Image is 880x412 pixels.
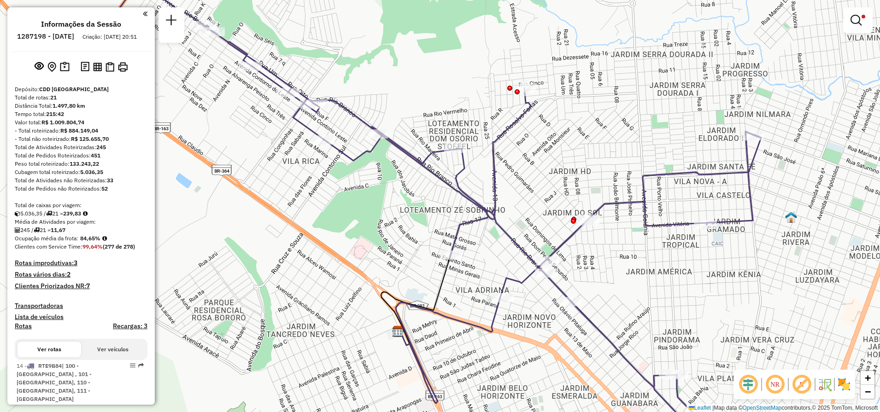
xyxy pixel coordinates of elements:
strong: 21 [50,94,57,101]
div: Total de Atividades não Roteirizadas: [15,176,147,185]
span: Exibir rótulo [791,373,813,395]
img: CDD Rondonópolis [392,325,404,337]
strong: 52 [101,185,108,192]
button: Ver rotas [18,342,81,357]
strong: R$ 884.149,04 [60,127,98,134]
button: Imprimir Rotas [116,60,129,74]
em: Rota exportada [138,363,144,368]
a: Rotas [15,322,32,330]
button: Exibir sessão original [33,59,46,74]
div: 245 / 21 = [15,226,147,234]
strong: 84,65% [80,235,100,242]
strong: 99,64% [82,243,103,250]
em: Média calculada utilizando a maior ocupação (%Peso ou %Cubagem) de cada rota da sessão. Rotas cro... [102,236,107,241]
span: Ocultar deslocamento [737,373,759,395]
strong: 11,67 [51,226,65,233]
strong: 7 [86,282,90,290]
strong: 215:42 [46,110,64,117]
strong: 133.243,22 [70,160,99,167]
strong: 5.036,35 [80,168,103,175]
a: Zoom in [861,371,874,385]
i: Total de rotas [34,227,40,233]
i: Meta Caixas/viagem: 222,69 Diferença: 17,14 [83,211,88,216]
strong: CDD [GEOGRAPHIC_DATA] [39,86,109,93]
img: Warecloud Casa Jardim Monte Líbano [785,211,797,223]
div: Peso total roteirizado: [15,160,147,168]
img: Fluxo de ruas [817,377,832,392]
strong: 2 [67,270,70,279]
strong: 33 [107,177,113,184]
em: Opções [130,363,135,368]
strong: (277 de 278) [103,243,135,250]
i: Cubagem total roteirizado [15,211,20,216]
div: Criação: [DATE] 20:51 [79,33,141,41]
button: Ver veículos [81,342,145,357]
div: Cubagem total roteirizado: [15,168,147,176]
strong: 245 [96,144,106,151]
div: 5.036,35 / 21 = [15,209,147,218]
div: Depósito: [15,85,147,93]
a: Zoom out [861,385,874,399]
div: Valor total: [15,118,147,127]
div: Média de Atividades por viagem: [15,218,147,226]
span: | [712,405,714,411]
div: Tempo total: [15,110,147,118]
span: | 100 - [GEOGRAPHIC_DATA] , 101 - [GEOGRAPHIC_DATA], 110 - [GEOGRAPHIC_DATA], 111 - [GEOGRAPHIC_D... [17,362,92,402]
a: Nova sessão e pesquisa [162,11,181,32]
div: Total de rotas: [15,93,147,102]
i: Total de Atividades [15,227,20,233]
div: Total de caixas por viagem: [15,201,147,209]
strong: R$ 125.655,70 [71,135,109,142]
span: Filtro Ativo [862,15,865,18]
strong: 1.497,80 km [53,102,85,109]
span: − [865,386,871,397]
span: 14 - [17,362,92,402]
strong: 3 [74,259,77,267]
a: Clique aqui para minimizar o painel [143,8,147,19]
button: Centralizar mapa no depósito ou ponto de apoio [46,60,58,74]
strong: 239,83 [63,210,81,217]
img: Exibir/Ocultar setores [837,377,851,392]
h4: Clientes Priorizados NR: [15,282,147,290]
h4: Lista de veículos [15,313,147,321]
h4: Rotas vários dias: [15,271,147,279]
button: Painel de Sugestão [58,60,71,74]
div: - Total roteirizado: [15,127,147,135]
strong: 451 [91,152,100,159]
i: Total de rotas [46,211,52,216]
a: Exibir filtros [847,11,869,29]
h4: Transportadoras [15,302,147,310]
button: Visualizar relatório de Roteirização [91,60,104,73]
div: Total de Atividades Roteirizadas: [15,143,147,151]
span: Ocultar NR [764,373,786,395]
span: Clientes com Service Time: [15,243,82,250]
h6: 1287198 - [DATE] [17,32,74,41]
button: Visualizar Romaneio [104,60,116,74]
div: Map data © contributors,© 2025 TomTom, Microsoft [686,404,880,412]
div: Total de Pedidos Roteirizados: [15,151,147,160]
div: Total de Pedidos não Roteirizados: [15,185,147,193]
strong: R$ 1.009.804,74 [41,119,84,126]
h4: Recargas: 3 [113,322,147,330]
a: OpenStreetMap [743,405,782,411]
div: Distância Total: [15,102,147,110]
h4: Rotas improdutivas: [15,259,147,267]
span: Ocupação média da frota: [15,235,78,242]
span: + [865,372,871,383]
a: Leaflet [689,405,711,411]
span: RTE9B84 [38,362,62,369]
h4: Informações da Sessão [41,20,121,29]
div: - Total não roteirizado: [15,135,147,143]
button: Logs desbloquear sessão [79,60,91,74]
